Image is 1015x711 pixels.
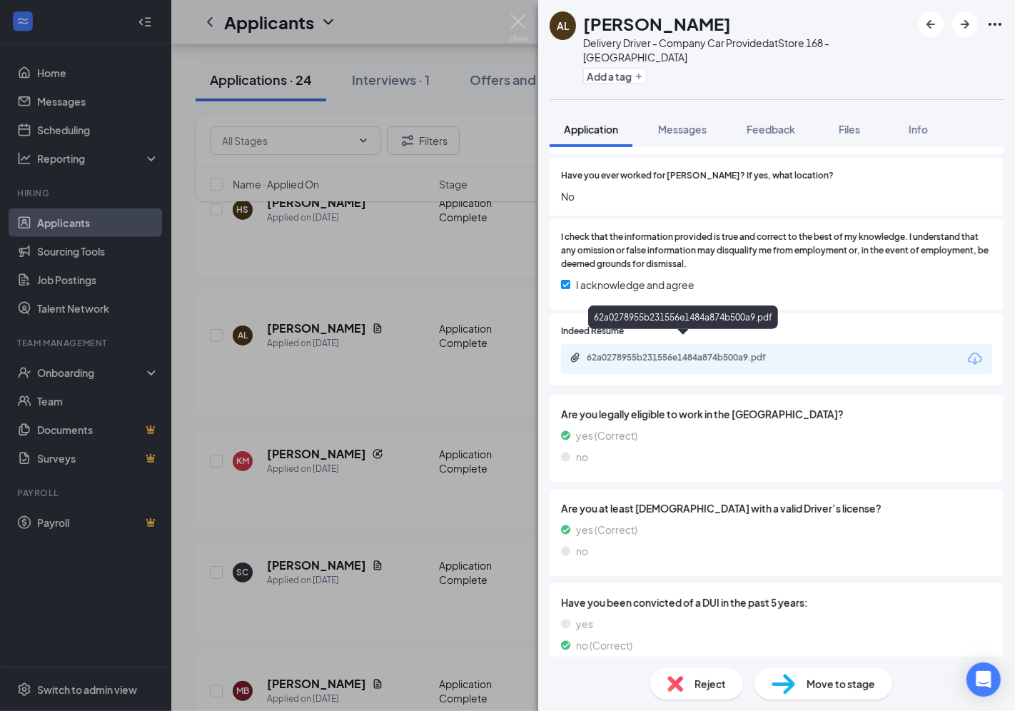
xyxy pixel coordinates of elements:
span: no (Correct) [576,637,632,653]
h1: [PERSON_NAME] [583,11,731,36]
svg: Download [966,351,984,368]
span: yes (Correct) [576,522,637,538]
button: ArrowLeftNew [918,11,944,37]
span: yes (Correct) [576,428,637,443]
a: Paperclip62a0278955b231556e1484a874b500a9.pdf [570,352,801,365]
svg: Plus [635,72,643,81]
svg: Ellipses [986,16,1004,33]
span: I check that the information provided is true and correct to the best of my knowledge. I understa... [561,231,992,271]
span: no [576,543,588,559]
span: I acknowledge and agree [576,277,695,293]
span: Have you ever worked for [PERSON_NAME]? If yes, what location? [561,169,834,183]
div: 62a0278955b231556e1484a874b500a9.pdf [588,306,778,329]
span: Have you been convicted of a DUI in the past 5 years: [561,595,992,610]
span: Info [909,123,928,136]
div: Open Intercom Messenger [966,662,1001,697]
span: Messages [658,123,707,136]
span: Indeed Resume [561,325,624,338]
div: 62a0278955b231556e1484a874b500a9.pdf [587,352,787,363]
span: yes [576,616,593,632]
span: No [561,188,992,204]
span: no [576,449,588,465]
span: Move to stage [807,676,875,692]
button: PlusAdd a tag [583,69,647,84]
span: Are you legally eligible to work in the [GEOGRAPHIC_DATA]? [561,406,992,422]
svg: ArrowRight [956,16,974,33]
span: Reject [695,676,726,692]
span: Are you at least [DEMOGRAPHIC_DATA] with a valid Driver’s license? [561,500,992,516]
span: Files [839,123,860,136]
div: AL [557,19,570,33]
svg: Paperclip [570,352,581,363]
div: Delivery Driver - Company Car Provided at Store 168 - [GEOGRAPHIC_DATA] [583,36,911,64]
svg: ArrowLeftNew [922,16,939,33]
span: Feedback [747,123,795,136]
button: ArrowRight [952,11,978,37]
span: Application [564,123,618,136]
